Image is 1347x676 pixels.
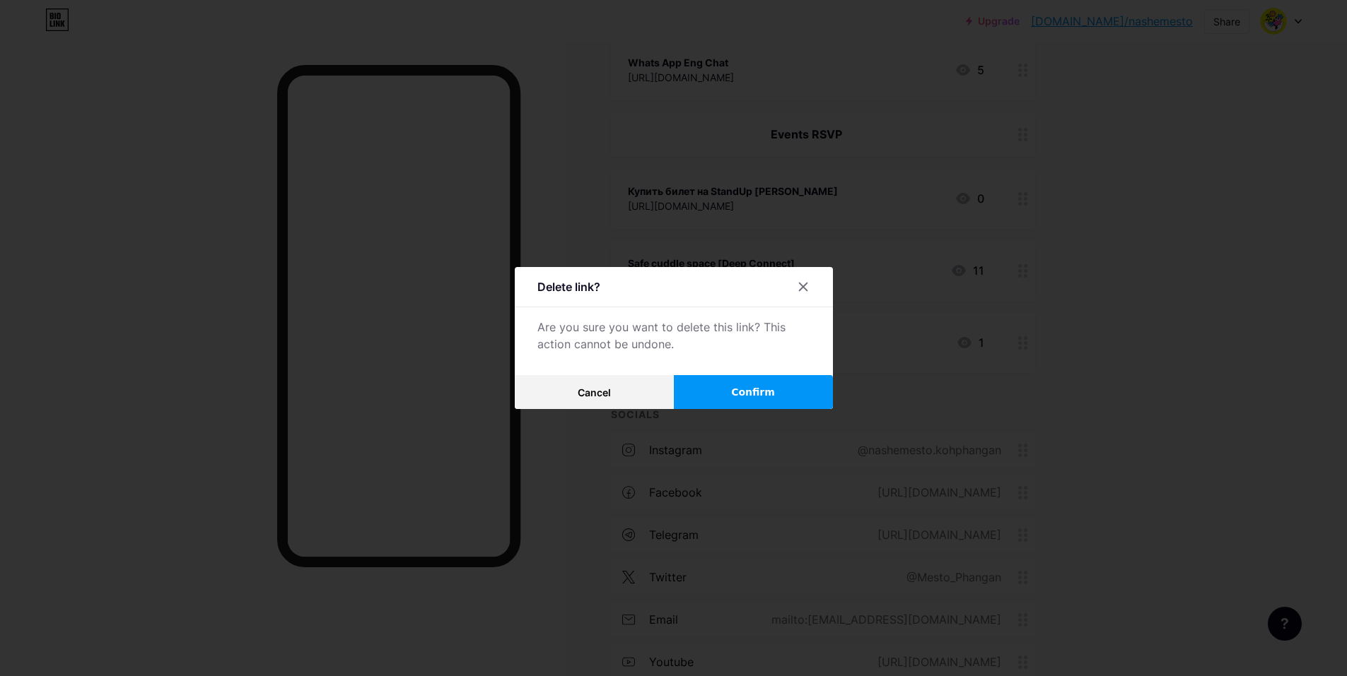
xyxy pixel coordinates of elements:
div: Delete link? [537,278,600,295]
button: Confirm [674,375,833,409]
button: Cancel [515,375,674,409]
span: Cancel [578,386,611,398]
span: Confirm [731,385,775,400]
div: Are you sure you want to delete this link? This action cannot be undone. [537,319,810,352]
